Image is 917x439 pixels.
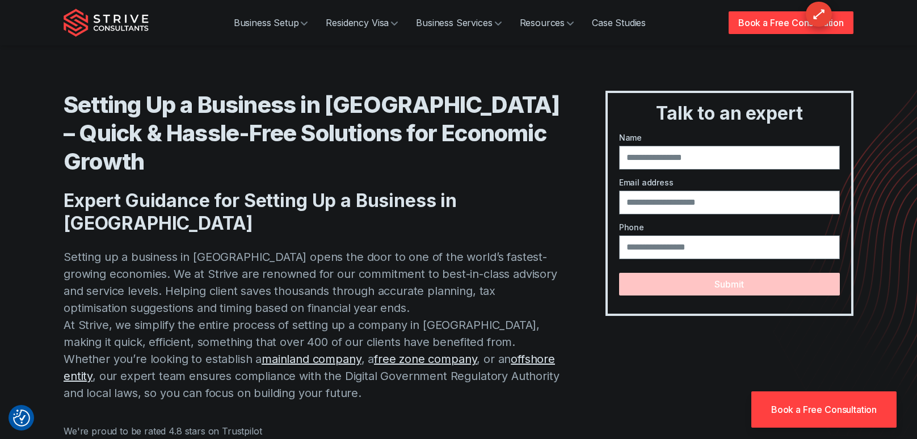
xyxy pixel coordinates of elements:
a: Book a Free Consultation [729,11,853,34]
p: Setting up a business in [GEOGRAPHIC_DATA] opens the door to one of the world’s fastest-growing e... [64,248,560,402]
h3: Talk to an expert [612,102,847,125]
a: Resources [511,11,583,34]
a: Book a Free Consultation [751,391,897,428]
a: free zone company [374,352,477,366]
img: Revisit consent button [13,410,30,427]
a: mainland company [262,352,361,366]
button: Submit [619,273,840,296]
label: Email address [619,176,840,188]
label: Phone [619,221,840,233]
a: Case Studies [583,11,655,34]
a: Residency Visa [317,11,407,34]
button: Consent Preferences [13,410,30,427]
p: We're proud to be rated 4.8 stars on Trustpilot [64,424,560,438]
img: Strive Consultants [64,9,149,37]
div: ⟷ [808,3,829,24]
a: Business Services [407,11,510,34]
label: Name [619,132,840,143]
h2: Expert Guidance for Setting Up a Business in [GEOGRAPHIC_DATA] [64,189,560,235]
h1: Setting Up a Business in [GEOGRAPHIC_DATA] – Quick & Hassle-Free Solutions for Economic Growth [64,91,560,176]
a: Business Setup [225,11,317,34]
